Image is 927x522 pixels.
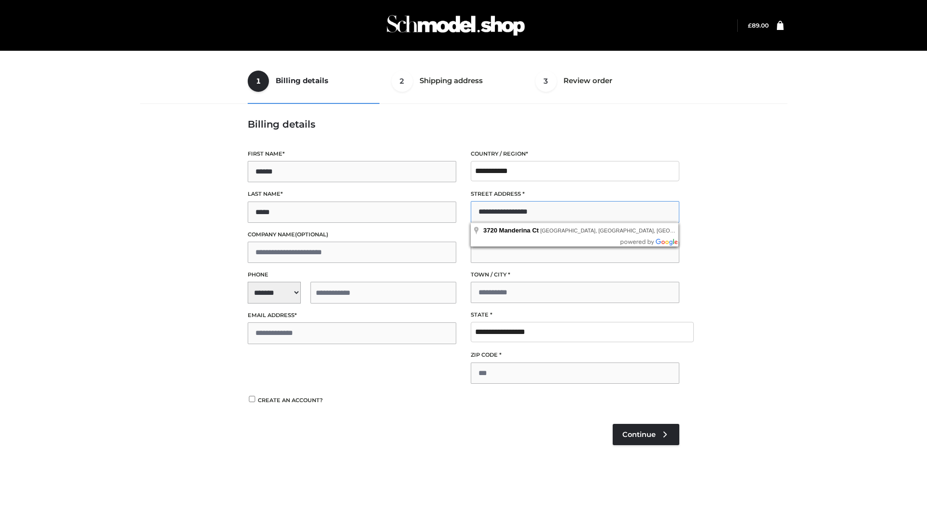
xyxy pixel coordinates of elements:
[248,149,456,159] label: First name
[622,430,656,439] span: Continue
[248,230,456,239] label: Company name
[748,22,769,29] bdi: 89.00
[471,310,679,319] label: State
[613,424,679,445] a: Continue
[471,350,679,360] label: ZIP Code
[248,270,456,279] label: Phone
[471,270,679,279] label: Town / City
[499,227,539,234] span: Manderina Ct
[248,189,456,199] label: Last name
[748,22,752,29] span: £
[248,396,256,402] input: Create an account?
[295,231,328,238] span: (optional)
[483,227,497,234] span: 3720
[258,397,323,404] span: Create an account?
[248,311,456,320] label: Email address
[748,22,769,29] a: £89.00
[383,6,528,44] img: Schmodel Admin 964
[471,149,679,159] label: Country / Region
[540,228,712,233] span: [GEOGRAPHIC_DATA], [GEOGRAPHIC_DATA], [GEOGRAPHIC_DATA]
[471,189,679,199] label: Street address
[248,118,679,130] h3: Billing details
